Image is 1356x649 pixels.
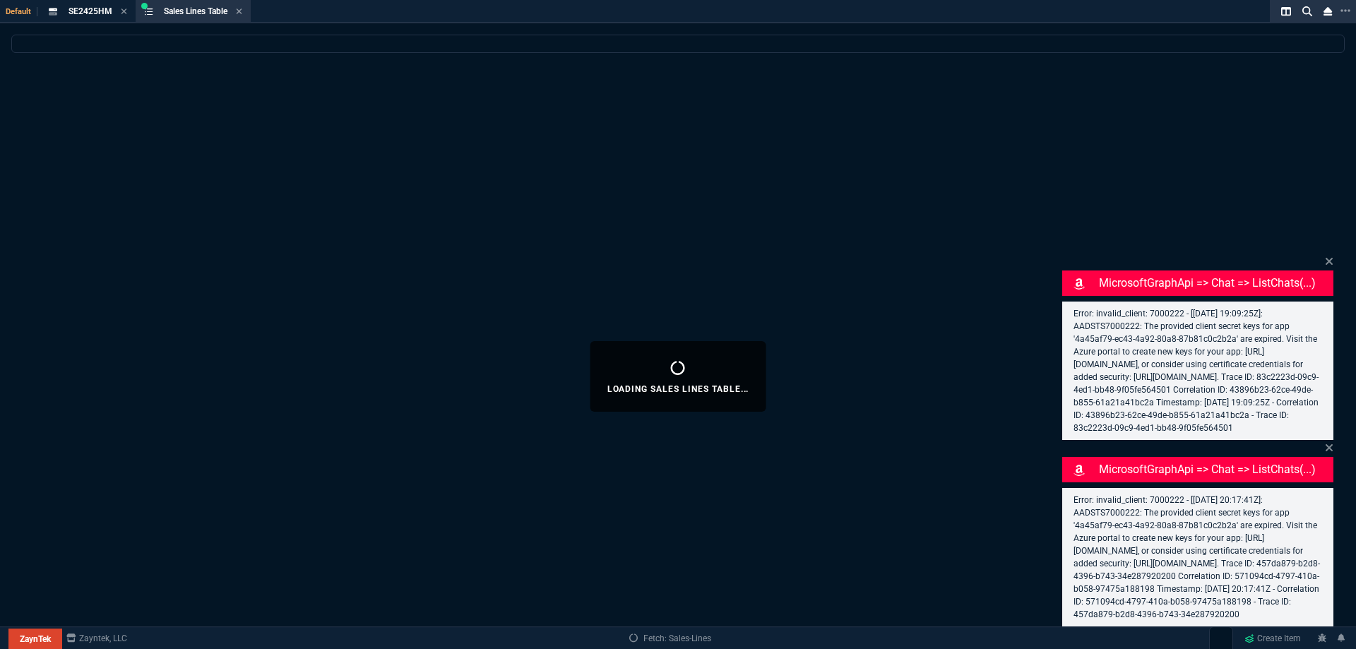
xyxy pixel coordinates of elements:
a: Create Item [1239,628,1307,649]
nx-icon: Split Panels [1275,3,1297,20]
p: MicrosoftGraphApi => chat => listChats(...) [1099,275,1331,292]
p: Error: invalid_client: 7000222 - [[DATE] 19:09:25Z]: AADSTS7000222: The provided client secret ke... [1073,307,1322,434]
span: Default [6,7,37,16]
p: MicrosoftGraphApi => chat => listChats(...) [1099,461,1331,478]
span: Sales Lines Table [164,6,227,16]
nx-icon: Search [1297,3,1318,20]
nx-icon: Open New Tab [1340,4,1350,18]
nx-icon: Close Tab [236,6,242,18]
a: msbcCompanyName [62,632,131,645]
p: Error: invalid_client: 7000222 - [[DATE] 20:17:41Z]: AADSTS7000222: The provided client secret ke... [1073,494,1322,621]
span: SE2425HM [69,6,112,16]
nx-icon: Close Workbench [1318,3,1338,20]
nx-icon: Close Tab [121,6,127,18]
p: Loading Sales Lines Table... [607,383,749,395]
a: Fetch: Sales-Lines [629,632,711,645]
